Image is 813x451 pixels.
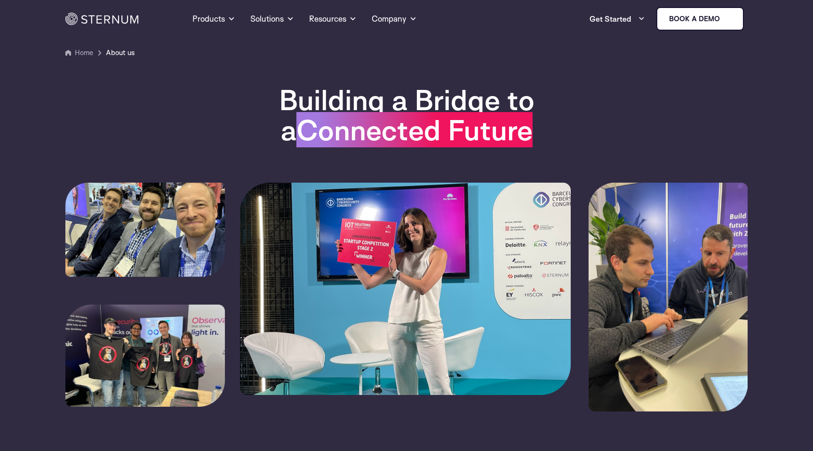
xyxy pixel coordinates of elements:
[590,9,645,28] a: Get Started
[724,15,731,23] img: sternum iot
[309,2,357,36] a: Resources
[224,85,589,145] h1: Building a Bridge to a
[296,112,533,147] span: Connected Future
[250,2,294,36] a: Solutions
[192,2,235,36] a: Products
[106,47,135,58] span: About us
[75,48,93,57] a: Home
[656,7,744,31] a: Book a demo
[372,2,417,36] a: Company
[589,183,748,411] img: sternum-zephyr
